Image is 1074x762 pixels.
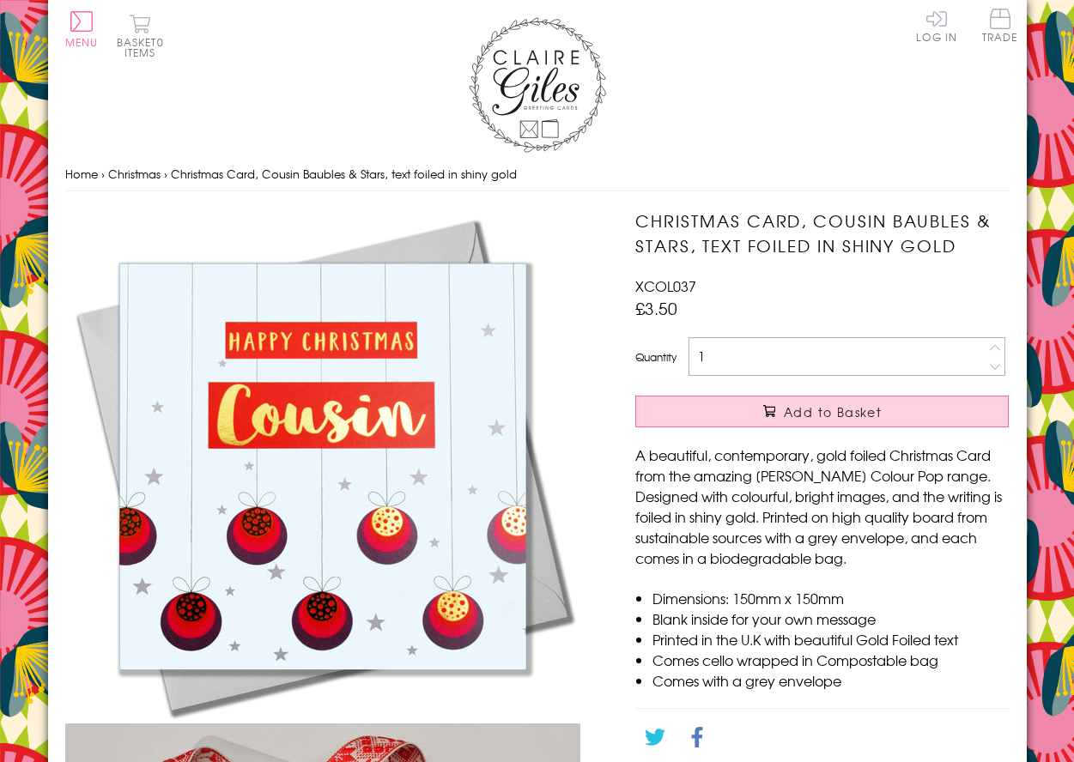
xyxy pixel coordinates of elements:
a: Christmas [108,166,161,182]
span: Christmas Card, Cousin Baubles & Stars, text foiled in shiny gold [171,166,517,182]
li: Comes with a grey envelope [652,670,1009,691]
h1: Christmas Card, Cousin Baubles & Stars, text foiled in shiny gold [635,209,1009,258]
img: Christmas Card, Cousin Baubles & Stars, text foiled in shiny gold [65,209,580,723]
button: Menu [65,11,99,47]
li: Comes cello wrapped in Compostable bag [652,650,1009,670]
span: £3.50 [635,296,677,320]
li: Printed in the U.K with beautiful Gold Foiled text [652,629,1009,650]
span: › [164,166,167,182]
a: Trade [982,9,1018,45]
nav: breadcrumbs [65,157,1010,192]
label: Quantity [635,349,677,365]
li: Dimensions: 150mm x 150mm [652,588,1009,608]
span: › [101,166,105,182]
button: Basket0 items [117,14,164,57]
span: Menu [65,34,99,50]
span: 0 items [124,34,164,60]
a: Home [65,166,98,182]
p: A beautiful, contemporary, gold foiled Christmas Card from the amazing [PERSON_NAME] Colour Pop r... [635,444,1009,568]
span: Trade [982,9,1018,42]
span: XCOL037 [635,275,696,296]
span: Add to Basket [784,403,882,420]
button: Add to Basket [635,396,1009,427]
a: Log In [916,9,957,42]
li: Blank inside for your own message [652,608,1009,629]
img: Claire Giles Greetings Cards [469,17,606,153]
